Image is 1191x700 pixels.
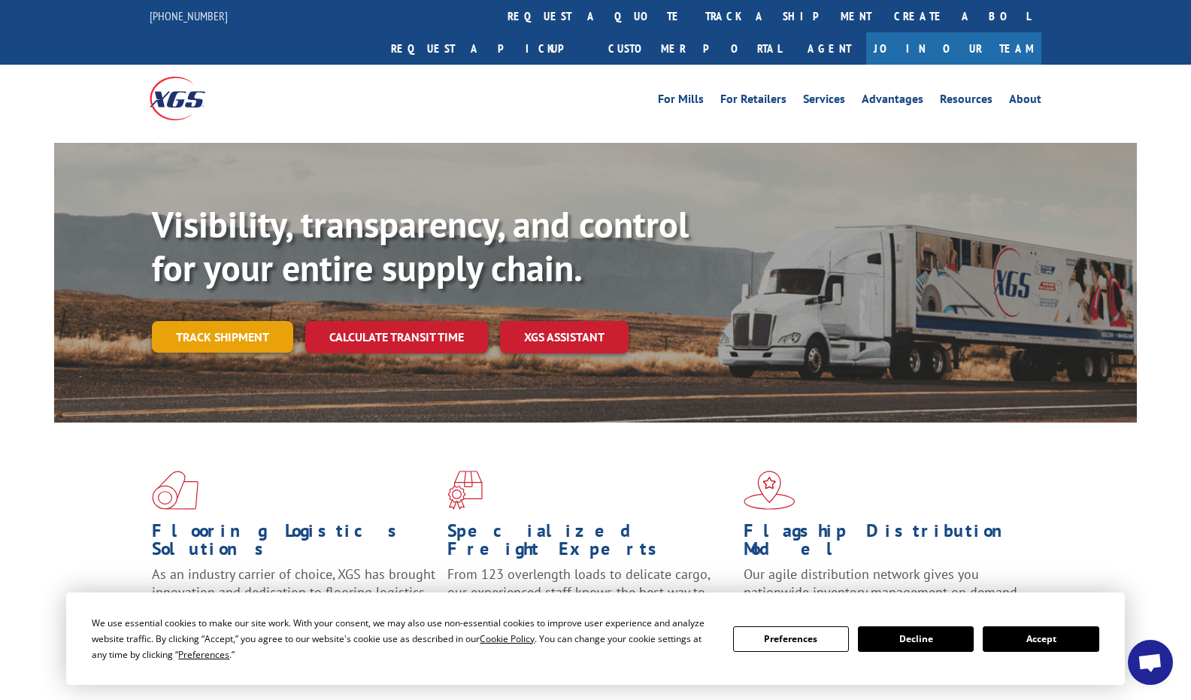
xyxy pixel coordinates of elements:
a: Services [803,93,845,110]
a: Calculate transit time [305,321,488,353]
a: Agent [792,32,866,65]
img: xgs-icon-flagship-distribution-model-red [744,471,796,510]
a: [PHONE_NUMBER] [150,8,228,23]
a: XGS ASSISTANT [500,321,629,353]
a: For Retailers [720,93,786,110]
a: About [1009,93,1041,110]
button: Decline [858,626,974,652]
button: Accept [983,626,1099,652]
a: Join Our Team [866,32,1041,65]
span: Our agile distribution network gives you nationwide inventory management on demand. [744,565,1020,601]
a: Request a pickup [380,32,597,65]
div: We use essential cookies to make our site work. With your consent, we may also use non-essential ... [92,615,714,662]
div: Open chat [1128,640,1173,685]
h1: Specialized Freight Experts [447,522,732,565]
div: Cookie Consent Prompt [66,592,1125,685]
p: From 123 overlength loads to delicate cargo, our experienced staff knows the best way to move you... [447,565,732,632]
span: Cookie Policy [480,632,535,645]
a: For Mills [658,93,704,110]
h1: Flagship Distribution Model [744,522,1028,565]
b: Visibility, transparency, and control for your entire supply chain. [152,201,689,291]
a: Customer Portal [597,32,792,65]
span: Preferences [178,648,229,661]
img: xgs-icon-total-supply-chain-intelligence-red [152,471,198,510]
img: xgs-icon-focused-on-flooring-red [447,471,483,510]
span: As an industry carrier of choice, XGS has brought innovation and dedication to flooring logistics... [152,565,435,619]
h1: Flooring Logistics Solutions [152,522,436,565]
a: Advantages [862,93,923,110]
a: Track shipment [152,321,293,353]
button: Preferences [733,626,849,652]
a: Resources [940,93,993,110]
